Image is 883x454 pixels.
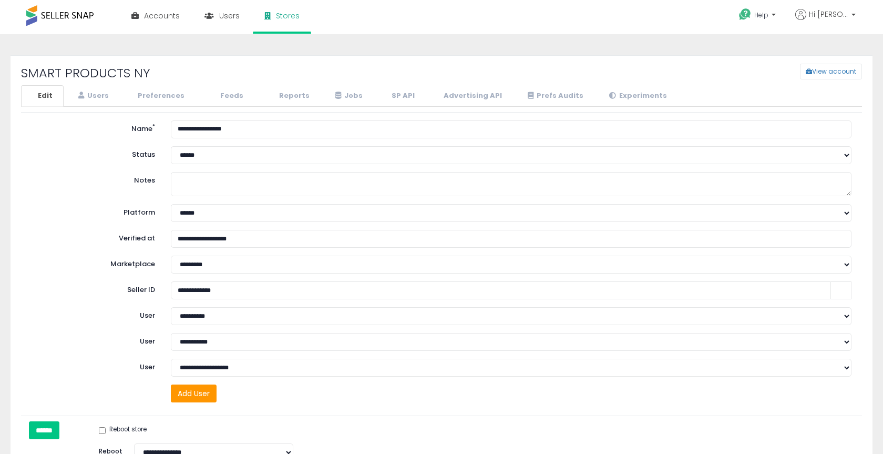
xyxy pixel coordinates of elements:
label: User [24,307,163,321]
a: Feeds [197,85,254,107]
h2: SMART PRODUCTS NY [13,66,370,80]
label: User [24,359,163,372]
input: Reboot store [99,427,106,434]
a: Users [65,85,120,107]
a: Prefs Audits [514,85,594,107]
a: Preferences [121,85,196,107]
label: Platform [24,204,163,218]
label: Status [24,146,163,160]
i: Get Help [738,8,752,21]
a: View account [792,64,808,79]
a: Jobs [322,85,374,107]
a: Edit [21,85,64,107]
button: Add User [171,385,217,402]
label: Marketplace [24,256,163,269]
span: Stores [276,11,300,21]
span: Accounts [144,11,180,21]
span: Users [219,11,240,21]
a: Reports [255,85,321,107]
span: Help [754,11,768,19]
a: Advertising API [427,85,513,107]
label: User [24,333,163,347]
a: Experiments [595,85,678,107]
button: View account [800,64,862,79]
a: SP API [375,85,426,107]
label: Notes [24,172,163,186]
span: Hi [PERSON_NAME] [809,9,848,19]
label: Verified at [24,230,163,244]
a: Hi [PERSON_NAME] [795,9,856,33]
label: Reboot store [99,425,147,436]
label: Name [24,120,163,134]
label: Seller ID [24,281,163,295]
